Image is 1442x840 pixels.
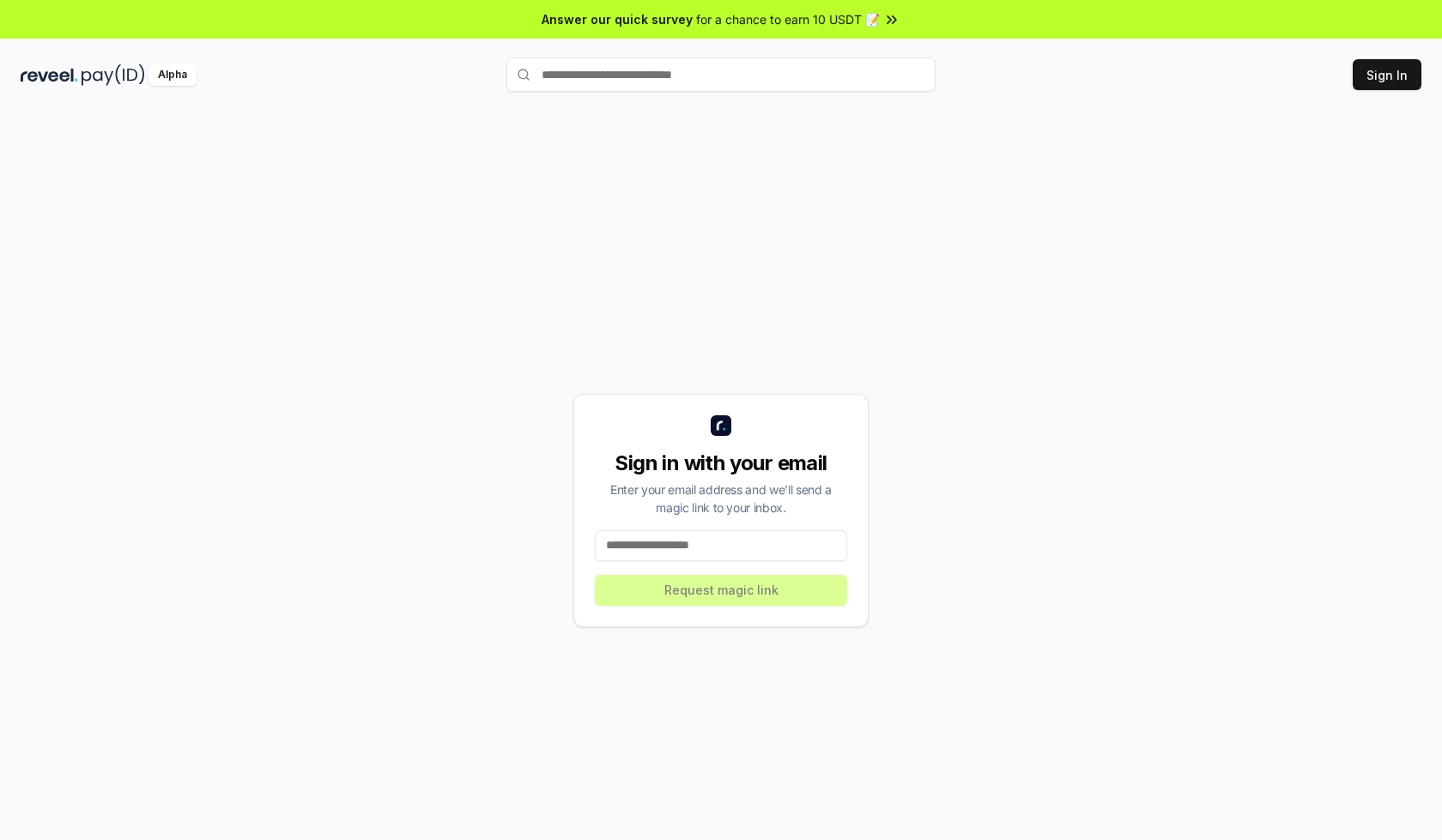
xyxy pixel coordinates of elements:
[595,450,847,477] div: Sign in with your email
[1353,59,1421,90] button: Sign In
[21,64,78,86] img: reveel_dark
[711,415,731,436] img: logo_small
[148,64,197,86] div: Alpha
[595,480,847,517] div: Enter your email address and we’ll send a magic link to your inbox.
[82,64,145,86] img: pay_id
[542,10,693,28] span: Answer our quick survey
[696,10,880,28] span: for a chance to earn 10 USDT 📝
